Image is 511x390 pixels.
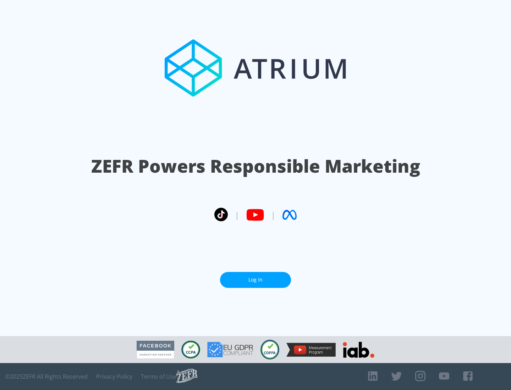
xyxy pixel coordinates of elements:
h1: ZEFR Powers Responsible Marketing [91,154,420,178]
img: GDPR Compliant [207,342,253,357]
img: Facebook Marketing Partner [137,341,174,359]
span: | [271,210,275,220]
a: Terms of Use [141,373,176,380]
img: YouTube Measurement Program [286,343,336,357]
img: COPPA Compliant [260,340,279,360]
span: © 2025 ZEFR All Rights Reserved [5,373,88,380]
img: IAB [343,342,374,358]
a: Log In [220,272,291,288]
img: CCPA Compliant [181,341,200,358]
a: Privacy Policy [96,373,132,380]
span: | [235,210,239,220]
